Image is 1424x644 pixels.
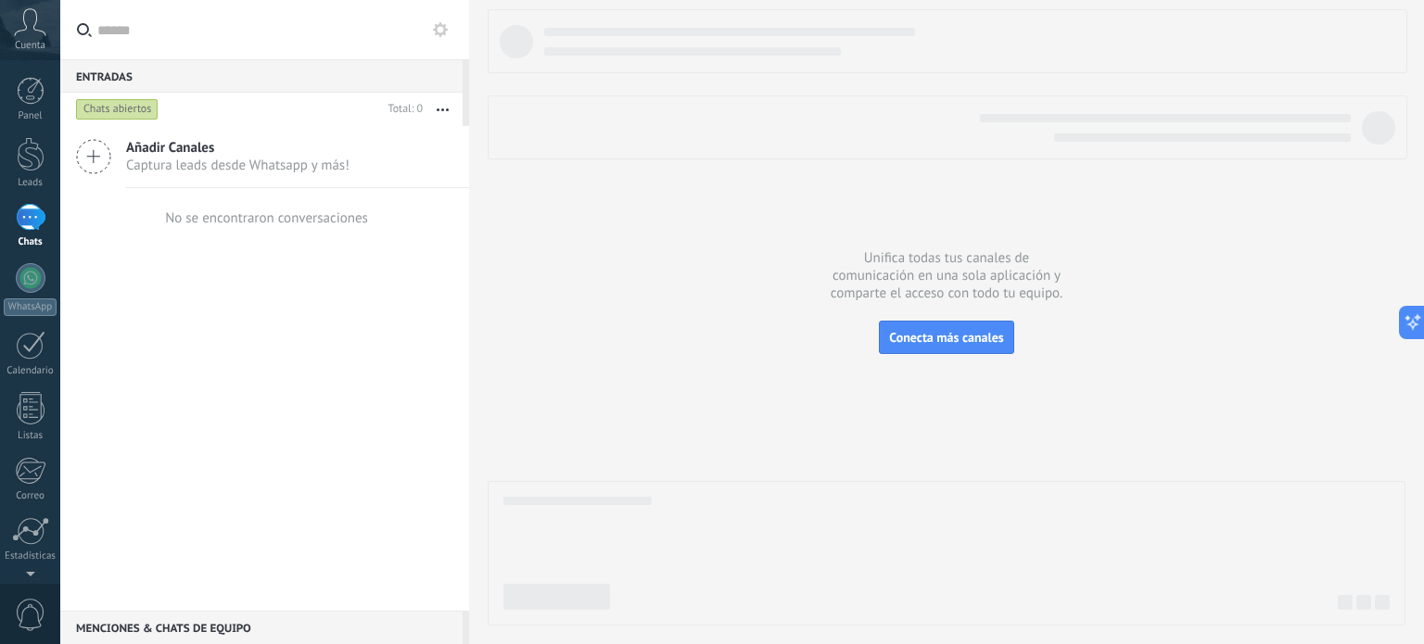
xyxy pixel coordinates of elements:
[15,40,45,52] span: Cuenta
[165,209,368,227] div: No se encontraron conversaciones
[4,110,57,122] div: Panel
[60,611,463,644] div: Menciones & Chats de equipo
[381,100,423,119] div: Total: 0
[4,236,57,248] div: Chats
[4,550,57,562] div: Estadísticas
[4,298,57,316] div: WhatsApp
[4,177,57,189] div: Leads
[4,490,57,502] div: Correo
[60,59,463,93] div: Entradas
[4,430,57,442] div: Listas
[889,329,1003,346] span: Conecta más canales
[126,139,350,157] span: Añadir Canales
[76,98,159,120] div: Chats abiertos
[423,93,463,126] button: Más
[126,157,350,174] span: Captura leads desde Whatsapp y más!
[879,321,1013,354] button: Conecta más canales
[4,365,57,377] div: Calendario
